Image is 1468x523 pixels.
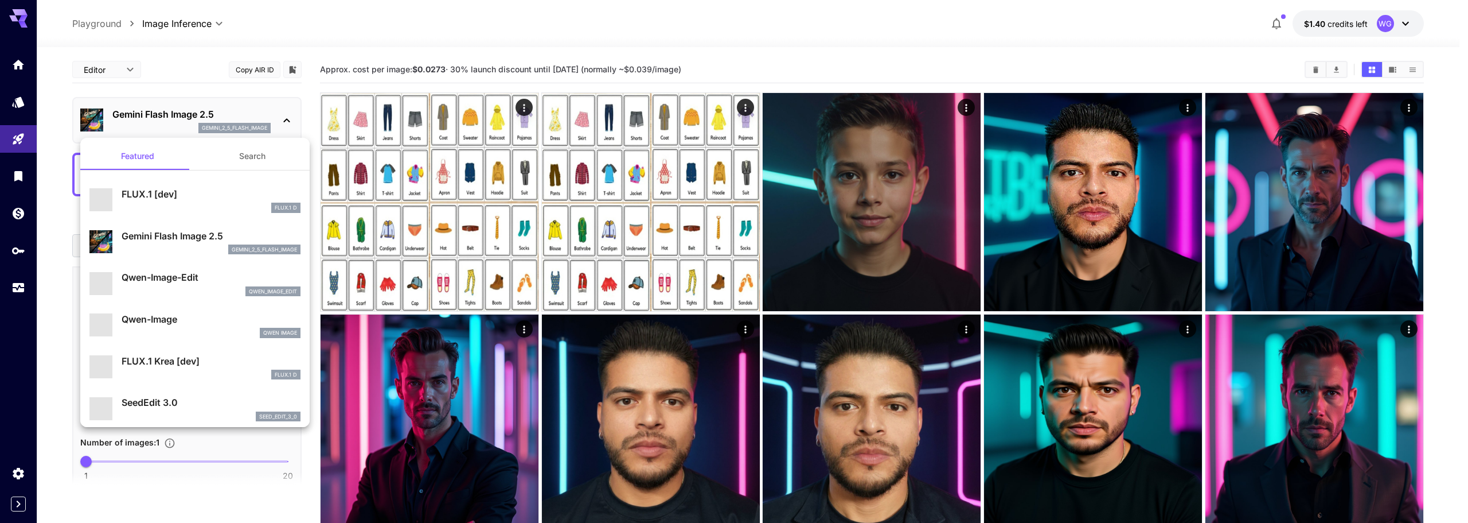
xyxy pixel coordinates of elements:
p: qwen_image_edit [249,288,297,296]
p: seed_edit_3_0 [259,413,297,421]
p: Gemini Flash Image 2.5 [122,229,300,243]
p: FLUX.1 D [275,204,297,212]
div: FLUX.1 [dev]FLUX.1 D [89,183,300,218]
p: Qwen-Image-Edit [122,270,300,284]
p: FLUX.1 [dev] [122,187,300,201]
div: Qwen-Image-Editqwen_image_edit [89,266,300,301]
p: gemini_2_5_flash_image [232,246,297,254]
p: Qwen Image [263,329,297,337]
div: Qwen-ImageQwen Image [89,308,300,343]
div: SeedEdit 3.0seed_edit_3_0 [89,391,300,426]
button: Search [195,142,310,170]
div: FLUX.1 Krea [dev]FLUX.1 D [89,350,300,385]
p: Qwen-Image [122,312,300,326]
p: FLUX.1 Krea [dev] [122,354,300,368]
button: Featured [80,142,195,170]
p: SeedEdit 3.0 [122,396,300,409]
div: Gemini Flash Image 2.5gemini_2_5_flash_image [89,224,300,259]
p: FLUX.1 D [275,371,297,379]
